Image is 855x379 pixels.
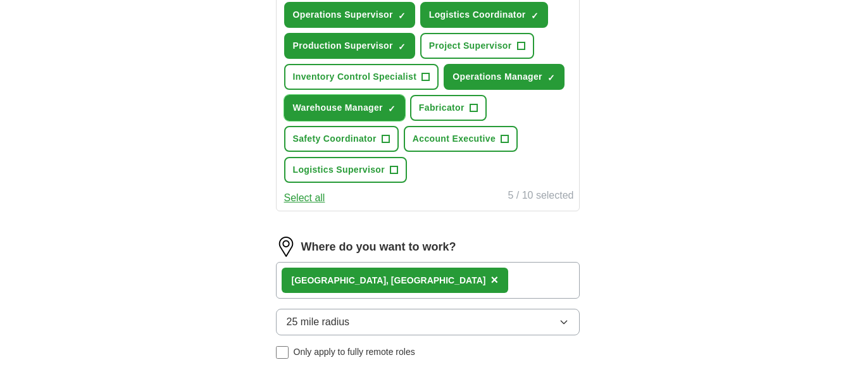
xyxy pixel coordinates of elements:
[293,132,377,146] span: Safety Coordinator
[287,314,350,330] span: 25 mile radius
[293,70,417,84] span: Inventory Control Specialist
[284,33,415,59] button: Production Supervisor✓
[292,274,486,287] div: [GEOGRAPHIC_DATA], [GEOGRAPHIC_DATA]
[388,104,396,114] span: ✓
[404,126,518,152] button: Account Executive
[531,11,539,21] span: ✓
[420,33,534,59] button: Project Supervisor
[293,8,393,22] span: Operations Supervisor
[413,132,496,146] span: Account Executive
[490,271,498,290] button: ×
[293,39,393,53] span: Production Supervisor
[294,345,415,359] span: Only apply to fully remote roles
[490,273,498,287] span: ×
[293,101,383,115] span: Warehouse Manager
[276,309,580,335] button: 25 mile radius
[452,70,542,84] span: Operations Manager
[508,188,573,206] div: 5 / 10 selected
[420,2,548,28] button: Logistics Coordinator✓
[284,190,325,206] button: Select all
[398,11,406,21] span: ✓
[429,39,512,53] span: Project Supervisor
[410,95,487,121] button: Fabricator
[301,239,456,256] label: Where do you want to work?
[419,101,465,115] span: Fabricator
[284,126,399,152] button: Safety Coordinator
[398,42,406,52] span: ✓
[284,95,405,121] button: Warehouse Manager✓
[284,64,439,90] button: Inventory Control Specialist
[547,73,555,83] span: ✓
[429,8,526,22] span: Logistics Coordinator
[276,346,289,359] input: Only apply to fully remote roles
[284,2,415,28] button: Operations Supervisor✓
[293,163,385,177] span: Logistics Supervisor
[276,237,296,257] img: location.png
[444,64,565,90] button: Operations Manager✓
[284,157,407,183] button: Logistics Supervisor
